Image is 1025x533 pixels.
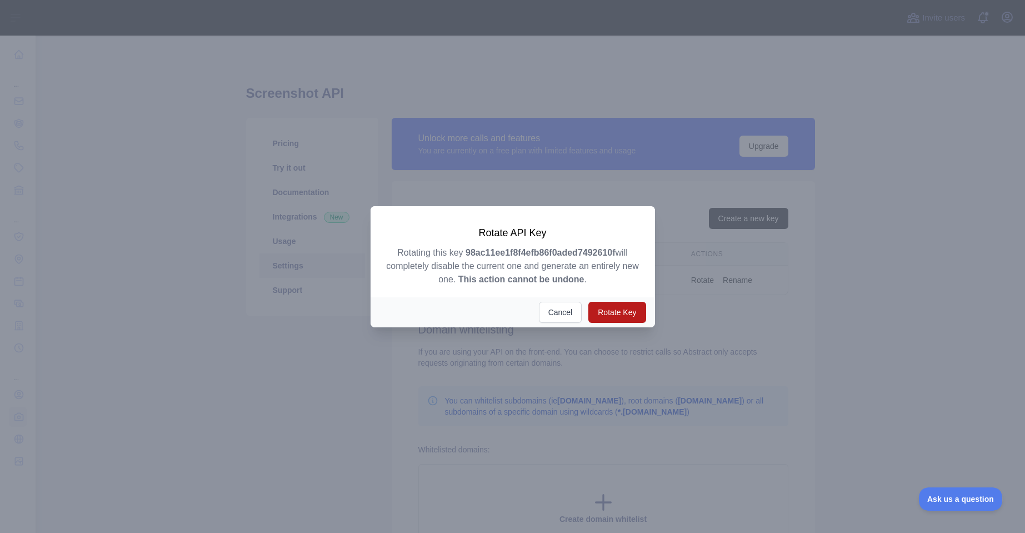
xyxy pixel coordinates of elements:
[539,302,582,323] button: Cancel
[919,487,1003,511] iframe: Toggle Customer Support
[458,275,584,284] strong: This action cannot be undone
[384,226,642,240] h3: Rotate API Key
[466,248,616,257] strong: 98ac11ee1f8f4efb86f0aded7492610f
[588,302,646,323] button: Rotate Key
[384,246,642,286] p: Rotating this key will completely disable the current one and generate an entirely new one. .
